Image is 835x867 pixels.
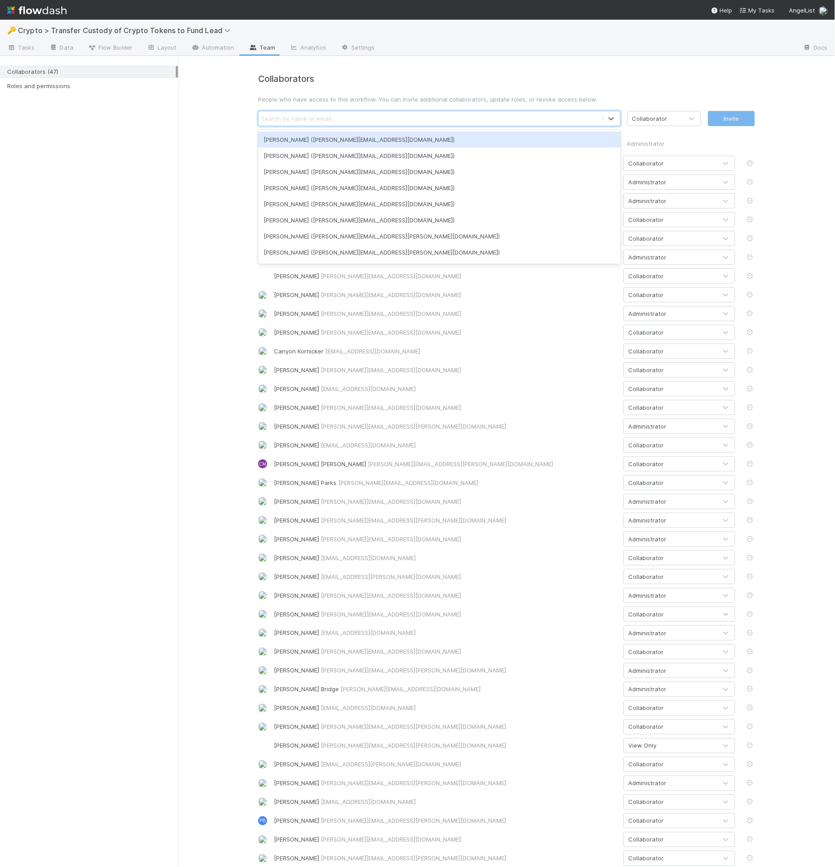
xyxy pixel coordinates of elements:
[711,6,733,15] div: Help
[321,667,506,674] span: [PERSON_NAME][EMAIL_ADDRESS][PERSON_NAME][DOMAIN_NAME]
[321,291,461,298] span: [PERSON_NAME][EMAIL_ADDRESS][DOMAIN_NAME]
[628,159,664,168] div: Collaborator
[274,272,617,280] div: [PERSON_NAME]
[274,309,617,318] div: [PERSON_NAME]
[628,591,666,600] div: Administrator
[321,442,416,449] span: [EMAIL_ADDRESS][DOMAIN_NAME]
[325,348,420,355] span: [EMAIL_ADDRESS][DOMAIN_NAME]
[258,553,267,562] img: avatar_d45d11ee-0024-4901-936f-9df0a9cc3b4e.png
[261,114,335,123] div: Search by name or email...
[321,517,506,524] span: [PERSON_NAME][EMAIL_ADDRESS][PERSON_NAME][DOMAIN_NAME]
[274,403,617,412] div: [PERSON_NAME]
[740,7,775,14] span: My Tasks
[274,365,617,374] div: [PERSON_NAME]
[321,855,506,862] span: [PERSON_NAME][EMAIL_ADDRESS][PERSON_NAME][DOMAIN_NAME]
[184,41,242,55] a: Automation
[88,43,132,52] span: Flow Builder
[321,573,461,580] span: [EMAIL_ADDRESS][PERSON_NAME][DOMAIN_NAME]
[321,272,461,280] span: [PERSON_NAME][EMAIL_ADDRESS][DOMAIN_NAME]
[274,647,617,656] div: [PERSON_NAME]
[274,572,617,581] div: [PERSON_NAME]
[258,272,267,281] img: avatar_34f05275-b011-483d-b245-df8db41250f6.png
[321,799,416,806] span: [EMAIL_ADDRESS][DOMAIN_NAME]
[258,260,621,276] div: [PERSON_NAME] ([PERSON_NAME][EMAIL_ADDRESS][PERSON_NAME][DOMAIN_NAME])
[258,164,621,180] div: [PERSON_NAME] ([PERSON_NAME][EMAIL_ADDRESS][DOMAIN_NAME])
[42,41,81,55] a: Data
[321,385,416,392] span: [EMAIL_ADDRESS][DOMAIN_NAME]
[628,328,664,337] div: Collaborator
[258,441,267,450] img: avatar_6cb813a7-f212-4ca3-9382-463c76e0b247.png
[628,704,664,713] div: Collaborator
[628,647,664,656] div: Collaborator
[628,741,656,750] div: View Only
[274,760,617,769] div: [PERSON_NAME]
[628,535,666,544] div: Administrator
[333,41,382,55] a: Settings
[321,742,506,749] span: [PERSON_NAME][EMAIL_ADDRESS][PERSON_NAME][DOMAIN_NAME]
[274,328,617,337] div: [PERSON_NAME]
[628,835,664,844] div: Collaborator
[274,722,617,731] div: [PERSON_NAME]
[274,610,617,619] div: [PERSON_NAME]
[258,148,621,164] div: [PERSON_NAME] ([PERSON_NAME][EMAIL_ADDRESS][DOMAIN_NAME])
[628,572,664,581] div: Collaborator
[321,310,461,317] span: [PERSON_NAME][EMAIL_ADDRESS][DOMAIN_NAME]
[628,347,664,356] div: Collaborator
[628,629,666,637] div: Administrator
[258,516,267,525] img: avatar_fd5a9df2-d0bf-4e0d-adc4-fc50545ebcc9.png
[258,347,267,356] img: avatar_d1f4bd1b-0b26-4d9b-b8ad-69b413583d95.png
[632,114,668,123] div: Collaborator
[258,74,755,84] h4: Collaborators
[628,309,666,318] div: Administrator
[341,686,481,693] span: [PERSON_NAME][EMAIL_ADDRESS][DOMAIN_NAME]
[321,498,461,505] span: [PERSON_NAME][EMAIL_ADDRESS][DOMAIN_NAME]
[368,460,553,467] span: [PERSON_NAME][EMAIL_ADDRESS][PERSON_NAME][DOMAIN_NAME]
[274,854,617,863] div: [PERSON_NAME]
[628,178,666,187] div: Administrator
[258,180,621,196] div: [PERSON_NAME] ([PERSON_NAME][EMAIL_ADDRESS][DOMAIN_NAME])
[628,272,664,280] div: Collaborator
[258,403,267,412] img: avatar_501ac9d6-9fa6-4fe9-975e-1fd988f7bdb1.png
[628,196,666,205] div: Administrator
[628,553,664,562] div: Collaborator
[258,741,267,750] img: avatar_705b8750-32ac-4031-bf5f-ad93a4909bc8.png
[321,535,461,543] span: [PERSON_NAME][EMAIL_ADDRESS][DOMAIN_NAME]
[321,648,461,655] span: [PERSON_NAME][EMAIL_ADDRESS][DOMAIN_NAME]
[628,779,666,788] div: Administrator
[628,253,666,262] div: Administrator
[321,836,461,843] span: [PERSON_NAME][EMAIL_ADDRESS][DOMAIN_NAME]
[819,6,828,15] img: avatar_8e0a024e-b700-4f9f-aecf-6f1e79dccd3c.png
[628,290,664,299] div: Collaborator
[260,819,265,824] span: PB
[321,629,416,637] span: [EMAIL_ADDRESS][DOMAIN_NAME]
[258,629,267,637] img: avatar_780fd1af-2738-4964-9c5c-29395c916dac.png
[628,422,666,431] div: Administrator
[282,41,333,55] a: Analytics
[242,41,282,55] a: Team
[274,441,617,450] div: [PERSON_NAME]
[274,685,617,694] div: [PERSON_NAME] Bridge
[7,66,176,77] div: Collaborators (47)
[628,760,664,769] div: Collaborator
[258,497,267,506] img: avatar_c7e3282f-884d-4380-9cdb-5aa6e4ce9451.png
[628,722,664,731] div: Collaborator
[628,610,664,619] div: Collaborator
[259,462,266,467] span: CM
[274,497,617,506] div: [PERSON_NAME]
[628,666,666,675] div: Administrator
[321,592,461,599] span: [PERSON_NAME][EMAIL_ADDRESS][DOMAIN_NAME]
[321,554,416,561] span: [EMAIL_ADDRESS][DOMAIN_NAME]
[321,723,506,731] span: [PERSON_NAME][EMAIL_ADDRESS][PERSON_NAME][DOMAIN_NAME]
[796,41,835,55] a: Docs
[628,403,664,412] div: Collaborator
[274,666,617,675] div: [PERSON_NAME]
[274,816,617,825] div: [PERSON_NAME]
[627,135,735,152] div: Administrator
[258,384,267,393] img: avatar_aa70801e-8de5-4477-ab9d-eb7c67de69c1.png
[258,328,267,337] img: avatar_1d076887-dcb5-49db-b404-ba3ac552e8f5.png
[628,497,666,506] div: Administrator
[274,290,617,299] div: [PERSON_NAME]
[258,854,267,863] img: avatar_cd4e5e5e-3003-49e5-bc76-fd776f359de9.png
[258,704,267,713] img: avatar_99e80e95-8f0d-4917-ae3c-b5dad577a2b5.png
[258,422,267,431] img: avatar_dbacaa61-7a5b-4cd3-8dce-10af25fe9829.png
